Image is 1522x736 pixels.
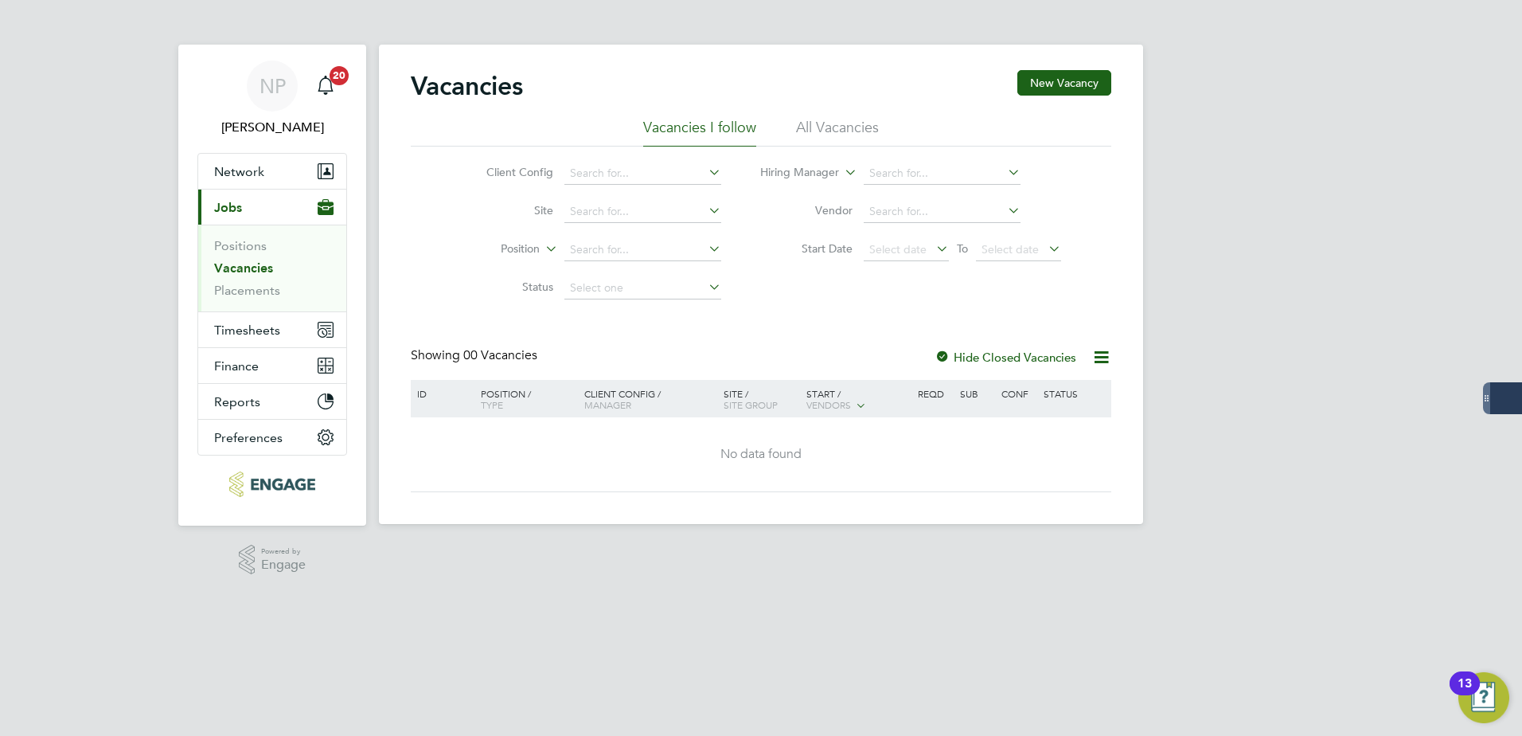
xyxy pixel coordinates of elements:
[411,70,523,102] h2: Vacancies
[330,66,349,85] span: 20
[413,446,1109,463] div: No data found
[864,162,1021,185] input: Search for...
[724,398,778,411] span: Site Group
[481,398,503,411] span: Type
[198,312,346,347] button: Timesheets
[261,545,306,558] span: Powered by
[462,280,553,294] label: Status
[214,164,264,179] span: Network
[864,201,1021,223] input: Search for...
[413,380,469,407] div: ID
[197,118,347,137] span: Nick Plumridge
[214,238,267,253] a: Positions
[198,225,346,311] div: Jobs
[564,201,721,223] input: Search for...
[956,380,997,407] div: Sub
[997,380,1039,407] div: Conf
[261,558,306,572] span: Engage
[914,380,955,407] div: Reqd
[239,545,306,575] a: Powered byEngage
[462,165,553,179] label: Client Config
[411,347,541,364] div: Showing
[198,190,346,225] button: Jobs
[1017,70,1111,96] button: New Vacancy
[463,347,537,363] span: 00 Vacancies
[564,277,721,299] input: Select one
[469,380,580,418] div: Position /
[198,154,346,189] button: Network
[229,472,314,497] img: konnectrecruit-logo-retina.png
[310,61,341,112] a: 20
[214,260,273,276] a: Vacancies
[802,380,914,420] div: Start /
[564,162,721,185] input: Search for...
[981,242,1039,256] span: Select date
[796,118,879,147] li: All Vacancies
[214,200,242,215] span: Jobs
[260,76,286,96] span: NP
[761,241,853,256] label: Start Date
[198,420,346,455] button: Preferences
[564,239,721,261] input: Search for...
[462,203,553,217] label: Site
[747,165,839,181] label: Hiring Manager
[1458,683,1472,704] div: 13
[643,118,756,147] li: Vacancies I follow
[806,398,851,411] span: Vendors
[1458,672,1509,723] button: Open Resource Center, 13 new notifications
[935,350,1076,365] label: Hide Closed Vacancies
[178,45,366,526] nav: Main navigation
[214,283,280,298] a: Placements
[448,241,540,257] label: Position
[1040,380,1109,407] div: Status
[197,61,347,137] a: NP[PERSON_NAME]
[214,430,283,445] span: Preferences
[761,203,853,217] label: Vendor
[580,380,720,418] div: Client Config /
[584,398,631,411] span: Manager
[720,380,803,418] div: Site /
[869,242,927,256] span: Select date
[214,323,280,338] span: Timesheets
[952,238,973,259] span: To
[198,348,346,383] button: Finance
[214,394,260,409] span: Reports
[197,472,347,497] a: Go to home page
[198,384,346,419] button: Reports
[214,358,259,374] span: Finance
